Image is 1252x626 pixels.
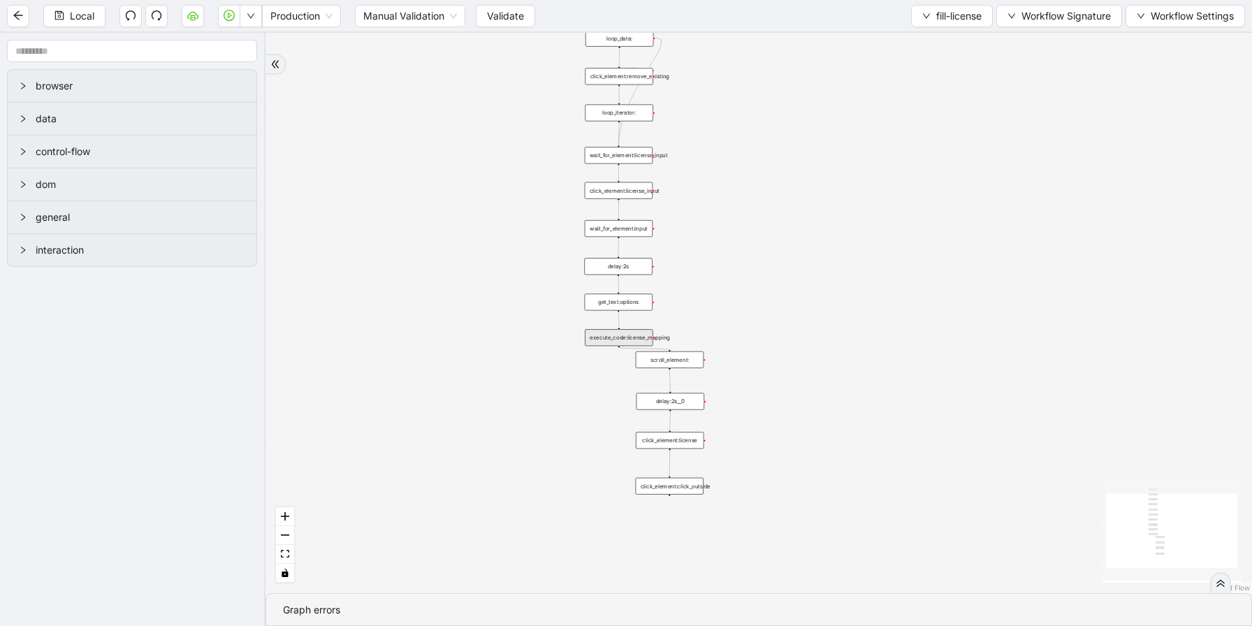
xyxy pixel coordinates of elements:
[54,10,64,20] span: save
[19,115,27,123] span: right
[240,5,262,27] button: down
[8,234,256,266] div: interaction
[43,5,105,27] button: saveLocal
[182,5,204,27] button: cloud-server
[922,12,931,20] span: down
[276,526,294,545] button: zoom out
[585,293,653,310] div: get_text:options
[36,177,245,192] span: dom
[119,5,142,27] button: undo
[585,182,653,199] div: click_element:license_input
[218,5,240,27] button: play-circle
[276,564,294,583] button: toggle interactivity
[19,147,27,156] span: right
[670,412,671,430] g: Edge from delay:2s__0 to click_element:license
[619,348,670,350] g: Edge from execute_code:license_mapping to scroll_element:
[585,30,653,47] div: loop_data:
[8,136,256,168] div: control-flow
[36,144,245,159] span: control-flow
[476,5,535,27] button: Validate
[585,329,653,346] div: execute_code:license_mapping
[936,8,982,24] span: fill-license
[19,180,27,189] span: right
[70,8,94,24] span: Local
[19,82,27,90] span: right
[1021,8,1111,24] span: Workflow Signature
[664,501,675,512] span: plus-circle
[584,258,652,275] div: delay:2s
[36,210,245,225] span: general
[276,545,294,564] button: fit view
[585,68,653,85] div: click_element:remove_existing
[36,242,245,258] span: interaction
[1126,5,1245,27] button: downWorkflow Settings
[1137,12,1145,20] span: down
[618,312,619,328] g: Edge from get_text:options to execute_code:license_mapping
[585,105,653,122] div: loop_iterator:
[636,478,704,495] div: click_element:click_outside
[283,602,1235,618] div: Graph errors
[13,10,24,21] span: arrow-left
[911,5,993,27] button: downfill-license
[187,10,198,21] span: cloud-server
[1151,8,1234,24] span: Workflow Settings
[151,10,162,21] span: redo
[8,70,256,102] div: browser
[8,103,256,135] div: data
[1214,583,1250,592] a: React Flow attribution
[247,12,255,20] span: down
[36,111,245,126] span: data
[19,213,27,221] span: right
[636,351,704,368] div: scroll_element:
[8,201,256,233] div: general
[636,432,704,449] div: click_element:license
[636,478,704,495] div: click_element:click_outsideplus-circle
[276,507,294,526] button: zoom in
[487,8,524,24] span: Validate
[585,220,653,237] div: wait_for_element:input
[36,78,245,94] span: browser
[125,10,136,21] span: undo
[996,5,1122,27] button: downWorkflow Signature
[224,10,235,21] span: play-circle
[669,370,670,391] g: Edge from scroll_element: to delay:2s__0
[636,393,704,410] div: delay:2s__0
[270,59,280,69] span: double-right
[618,38,661,145] g: Edge from loop_data: to wait_for_element:license_input
[1216,578,1225,588] span: double-right
[8,168,256,201] div: dom
[585,147,653,163] div: wait_for_element:license_input
[19,246,27,254] span: right
[270,6,333,27] span: Production
[7,5,29,27] button: arrow-left
[145,5,168,27] button: redo
[1007,12,1016,20] span: down
[363,6,457,27] span: Manual Validation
